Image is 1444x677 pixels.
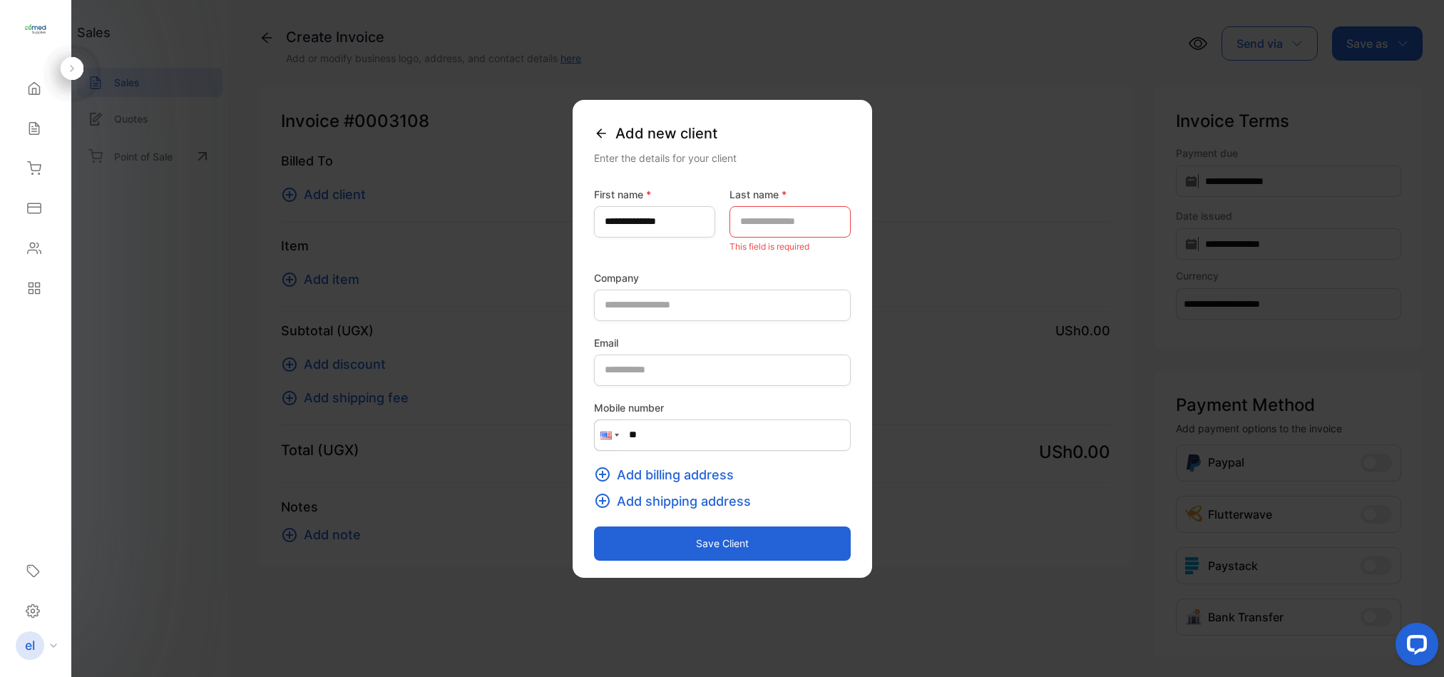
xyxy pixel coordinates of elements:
button: Add billing address [594,465,742,484]
span: Add shipping address [617,492,751,511]
span: Add billing address [617,465,734,484]
label: Company [594,270,851,285]
button: Save client [594,526,851,561]
p: This field is required [729,238,851,256]
iframe: LiveChat chat widget [1384,617,1444,677]
label: Last name [729,187,851,202]
p: el [25,636,35,655]
label: Mobile number [594,400,851,415]
button: Add shipping address [594,492,759,511]
label: First name [594,187,715,202]
div: United States: + 1 [595,420,622,450]
label: Email [594,335,851,350]
div: Enter the details for your client [594,151,851,166]
img: logo [25,19,46,40]
span: Add new client [615,123,717,144]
